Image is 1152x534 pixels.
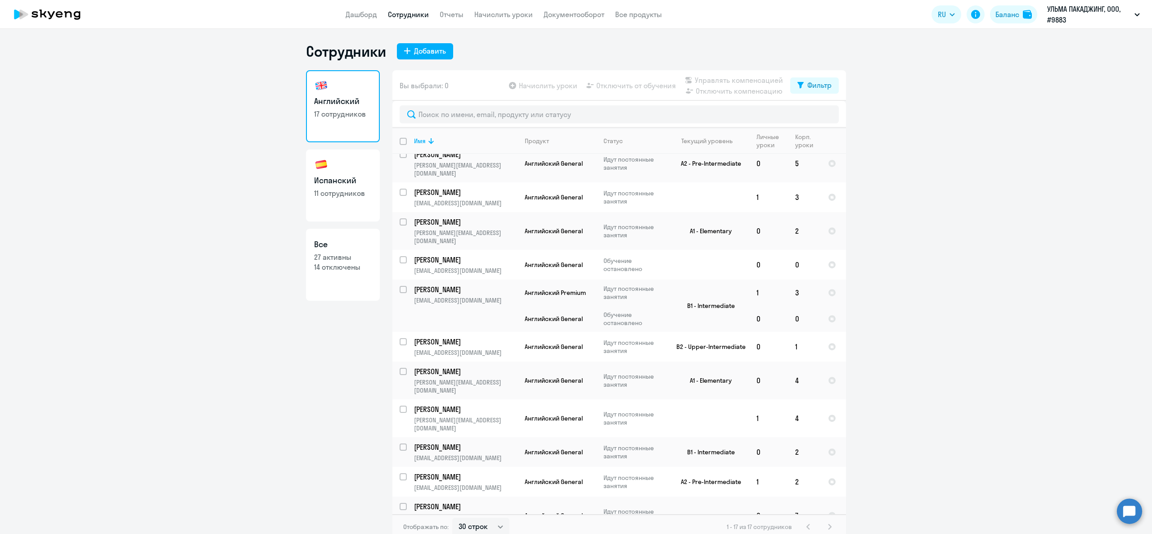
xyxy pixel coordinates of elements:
[788,145,821,182] td: 5
[1043,4,1144,25] button: УЛЬМА ПАКАДЖИНГ, ООО, #9883
[414,149,516,159] p: [PERSON_NAME]
[414,149,517,159] a: [PERSON_NAME]
[414,217,516,227] p: [PERSON_NAME]
[938,9,946,20] span: RU
[603,285,665,301] p: Идут постоянные занятия
[414,267,517,275] p: [EMAIL_ADDRESS][DOMAIN_NAME]
[603,444,665,460] p: Идут постоянные занятия
[525,227,583,235] span: Английский General
[414,161,517,177] p: [PERSON_NAME][EMAIL_ADDRESS][DOMAIN_NAME]
[474,10,533,19] a: Начислить уроки
[525,261,583,269] span: Английский General
[603,223,665,239] p: Идут постоянные занятия
[544,10,604,19] a: Документооборот
[749,145,788,182] td: 0
[603,137,623,145] div: Статус
[931,5,961,23] button: RU
[603,474,665,490] p: Идут постоянные занятия
[414,255,516,265] p: [PERSON_NAME]
[603,189,665,205] p: Идут постоянные занятия
[403,523,449,531] span: Отображать по:
[414,513,517,529] p: [PERSON_NAME][EMAIL_ADDRESS][DOMAIN_NAME]
[414,367,517,376] a: [PERSON_NAME]
[306,229,380,301] a: Все27 активны14 отключены
[681,137,733,145] div: Текущий уровень
[414,367,516,376] p: [PERSON_NAME]
[414,416,517,432] p: [PERSON_NAME][EMAIL_ADDRESS][DOMAIN_NAME]
[314,175,372,186] h3: Испанский
[666,362,749,399] td: A1 - Elementary
[749,306,788,332] td: 0
[414,472,517,482] a: [PERSON_NAME]
[314,158,328,172] img: spanish
[749,212,788,250] td: 0
[807,80,832,91] div: Фильтр
[314,95,372,107] h3: Английский
[603,507,665,524] p: Идут постоянные занятия
[603,339,665,355] p: Идут постоянные занятия
[673,137,749,145] div: Текущий уровень
[788,399,821,437] td: 4
[603,311,665,327] p: Обучение остановлено
[400,105,839,123] input: Поиск по имени, email, продукту или статусу
[995,9,1019,20] div: Баланс
[727,523,792,531] span: 1 - 17 из 17 сотрудников
[795,133,820,149] div: Корп. уроки
[525,343,583,351] span: Английский General
[788,332,821,362] td: 1
[346,10,377,19] a: Дашборд
[414,348,517,357] p: [EMAIL_ADDRESS][DOMAIN_NAME]
[749,250,788,280] td: 0
[788,362,821,399] td: 4
[414,137,426,145] div: Имя
[525,159,583,167] span: Английский General
[990,5,1037,23] button: Балансbalance
[414,378,517,394] p: [PERSON_NAME][EMAIL_ADDRESS][DOMAIN_NAME]
[525,448,583,456] span: Английский General
[440,10,463,19] a: Отчеты
[414,484,517,492] p: [EMAIL_ADDRESS][DOMAIN_NAME]
[525,414,583,422] span: Английский General
[306,42,386,60] h1: Сотрудники
[314,239,372,250] h3: Все
[414,442,517,452] a: [PERSON_NAME]
[790,77,839,94] button: Фильтр
[788,212,821,250] td: 2
[414,404,516,414] p: [PERSON_NAME]
[749,437,788,467] td: 0
[525,315,583,323] span: Английский General
[615,10,662,19] a: Все продукты
[749,332,788,362] td: 0
[525,289,586,297] span: Английский Premium
[788,467,821,497] td: 2
[788,280,821,306] td: 3
[1023,10,1032,19] img: balance
[388,10,429,19] a: Сотрудники
[414,137,517,145] div: Имя
[306,149,380,222] a: Испанский11 сотрудников
[749,399,788,437] td: 1
[414,187,516,197] p: [PERSON_NAME]
[603,372,665,389] p: Идут постоянные занятия
[414,502,517,511] a: [PERSON_NAME]
[756,133,787,149] div: Личные уроки
[414,217,517,227] a: [PERSON_NAME]
[314,109,372,119] p: 17 сотрудников
[788,182,821,212] td: 3
[414,442,516,452] p: [PERSON_NAME]
[314,78,328,93] img: english
[788,437,821,467] td: 2
[306,70,380,142] a: Английский17 сотрудников
[414,337,517,347] a: [PERSON_NAME]
[788,250,821,280] td: 0
[414,502,516,511] p: [PERSON_NAME]
[666,280,749,332] td: B1 - Intermediate
[314,252,372,262] p: 27 активны
[414,454,517,462] p: [EMAIL_ADDRESS][DOMAIN_NAME]
[1047,4,1131,25] p: УЛЬМА ПАКАДЖИНГ, ООО, #9883
[525,478,583,486] span: Английский General
[314,262,372,272] p: 14 отключены
[666,332,749,362] td: B2 - Upper-Intermediate
[314,188,372,198] p: 11 сотрудников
